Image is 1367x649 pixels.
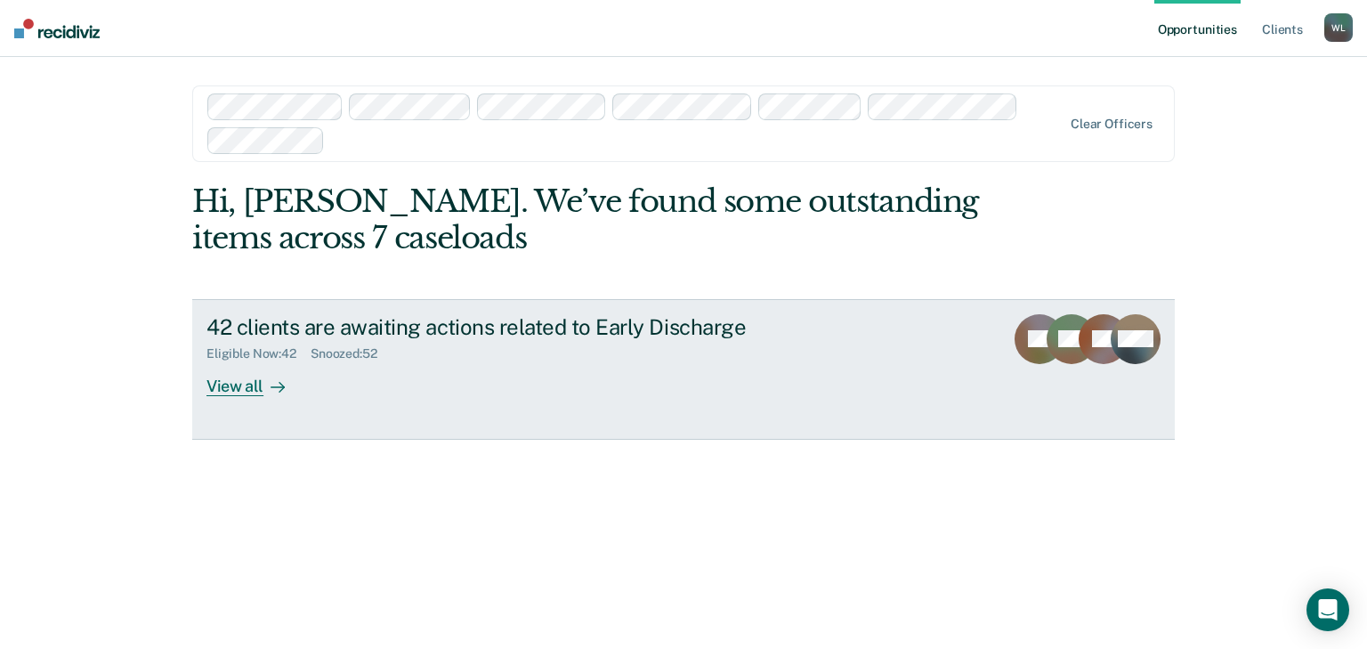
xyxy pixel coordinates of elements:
div: Snoozed : 52 [311,346,392,361]
div: 42 clients are awaiting actions related to Early Discharge [206,314,831,340]
div: Clear officers [1071,117,1153,132]
div: Eligible Now : 42 [206,346,311,361]
a: 42 clients are awaiting actions related to Early DischargeEligible Now:42Snoozed:52View all [192,299,1175,440]
div: Hi, [PERSON_NAME]. We’ve found some outstanding items across 7 caseloads [192,183,978,256]
div: View all [206,361,306,396]
div: Open Intercom Messenger [1306,588,1349,631]
div: W L [1324,13,1353,42]
img: Recidiviz [14,19,100,38]
button: WL [1324,13,1353,42]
